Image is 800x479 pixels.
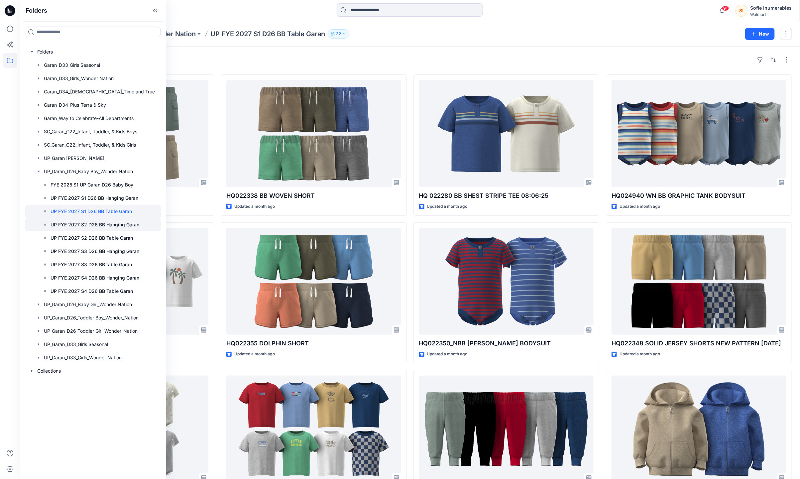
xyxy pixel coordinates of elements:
[226,339,401,348] p: HQ022355 DOLPHIN SHORT
[51,274,139,282] p: UP FYE 2027 S4 D26 BB Hanging Garan
[226,191,401,200] p: HQ022338 BB WOVEN SHORT
[210,29,325,39] p: UP FYE 2027 S1 D26 BB Table Garan
[226,80,401,187] a: HQ022338 BB WOVEN SHORT
[745,28,775,40] button: New
[51,261,132,269] p: UP FYE 2027 S3 D26 BB table Garan
[419,80,594,187] a: HQ 022280 BB SHEST STRIPE TEE 08:06:25
[612,191,786,200] p: HQ024940 WN BB GRAPHIC TANK BODYSUIT
[612,228,786,335] a: HQ022348 SOLID JERSEY SHORTS NEW PATTERN 07.24.25
[51,234,133,242] p: UP FYE 2027 S2 D26 BB Table Garan
[722,6,729,11] span: 91
[234,203,275,210] p: Updated a month ago
[419,191,594,200] p: HQ 022280 BB SHEST STRIPE TEE 08:06:25
[750,12,792,17] div: Walmart
[226,228,401,335] a: HQ022355 DOLPHIN SHORT
[328,29,349,39] button: 32
[427,351,468,358] p: Updated a month ago
[620,351,660,358] p: Updated a month ago
[736,5,747,17] div: SI
[427,203,468,210] p: Updated a month ago
[51,181,133,189] p: FYE 2025 S1 UP Garan D26 Baby Boy
[419,339,594,348] p: HQ022350_NBB [PERSON_NAME] BODYSUIT
[51,287,133,295] p: UP FYE 2027 S4 D26 BB Table Garan
[612,80,786,187] a: HQ024940 WN BB GRAPHIC TANK BODYSUIT
[750,4,792,12] div: Sofie Inumerables
[336,30,341,38] p: 32
[620,203,660,210] p: Updated a month ago
[51,207,132,215] p: UP FYE 2027 S1 D26 BB Table Garan
[51,247,139,255] p: UP FYE 2027 S3 D26 BB Hanging Garan
[419,228,594,335] a: HQ022350_NBB SS HENLEY BODYSUIT
[234,351,275,358] p: Updated a month ago
[51,221,139,229] p: UP FYE 2027 S2 D26 BB Hanging Garan
[51,194,138,202] p: UP FYE 2027 S1 D26 BB Hanging Garan
[612,339,786,348] p: HQ022348 SOLID JERSEY SHORTS NEW PATTERN [DATE]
